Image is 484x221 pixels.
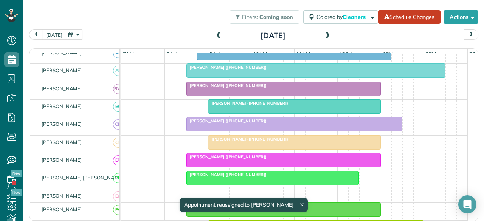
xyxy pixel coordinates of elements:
span: [PERSON_NAME] [40,103,84,109]
span: BC [113,102,123,112]
span: [PERSON_NAME] ([PHONE_NUMBER]) [186,154,267,159]
span: [PERSON_NAME] [40,193,84,199]
span: CL [113,138,123,148]
span: 3pm [468,51,481,57]
span: [PERSON_NAME] [40,139,84,145]
span: 2pm [424,51,437,57]
span: 12pm [338,51,354,57]
span: EG [113,191,123,201]
button: next [464,29,478,40]
span: [PERSON_NAME] [40,67,84,73]
button: prev [29,29,43,40]
span: 8am [165,51,179,57]
span: [PERSON_NAME] ([PHONE_NUMBER]) [186,172,267,177]
span: BW [113,84,123,94]
a: Schedule Changes [378,10,441,24]
span: AF [113,66,123,76]
span: 11am [295,51,312,57]
span: [PERSON_NAME] [40,85,84,91]
span: FV [113,205,123,215]
span: [PERSON_NAME] ([PHONE_NUMBER]) [186,83,267,88]
div: Appointment reassigned to [PERSON_NAME] [180,198,307,212]
span: EP [113,173,123,183]
span: Cleaners [343,14,367,20]
button: Actions [444,10,478,24]
span: CH [113,119,123,130]
span: [PERSON_NAME] ([PHONE_NUMBER]) [186,65,267,70]
button: [DATE] [43,29,66,40]
span: [PERSON_NAME] ([PHONE_NUMBER]) [208,136,289,142]
span: [PERSON_NAME] [40,206,84,212]
span: 9am [208,51,222,57]
div: Open Intercom Messenger [458,195,476,213]
span: [PERSON_NAME] ([PHONE_NUMBER]) [208,100,289,106]
span: [PERSON_NAME] [40,157,84,163]
span: 7am [121,51,135,57]
span: Coming soon [259,14,293,20]
span: [PERSON_NAME] [PERSON_NAME] [40,175,125,181]
button: Colored byCleaners [303,10,378,24]
span: 1pm [381,51,394,57]
span: New [11,170,22,177]
span: [PERSON_NAME] ([PHONE_NUMBER]) [186,118,267,124]
span: [PERSON_NAME] [40,121,84,127]
span: AF [113,48,123,58]
span: DT [113,155,123,165]
span: Filters: [242,14,258,20]
span: Colored by [316,14,368,20]
h2: [DATE] [226,31,320,40]
span: 10am [251,51,268,57]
